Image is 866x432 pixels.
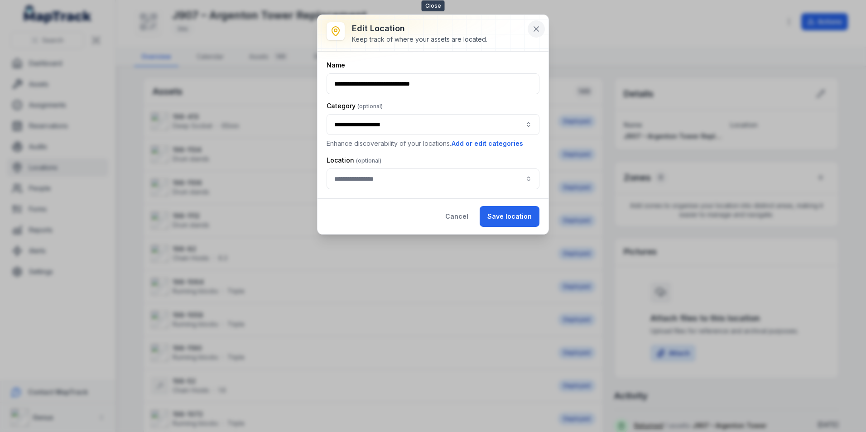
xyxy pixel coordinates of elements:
button: Save location [480,206,539,227]
button: Add or edit categories [451,139,524,149]
label: Location [327,156,381,165]
h3: Edit location [352,22,487,35]
div: Keep track of where your assets are located. [352,35,487,44]
label: Name [327,61,345,70]
button: Cancel [438,206,476,227]
span: Close [422,0,445,11]
p: Enhance discoverability of your locations. [327,139,539,149]
label: Category [327,101,383,110]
